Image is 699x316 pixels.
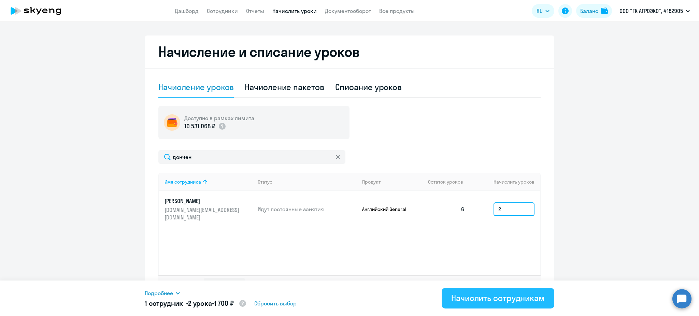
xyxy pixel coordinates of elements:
[207,8,238,14] a: Сотрудники
[451,292,545,303] div: Начислить сотрудникам
[428,179,470,185] div: Остаток уроков
[246,8,264,14] a: Отчеты
[362,206,413,212] p: Английский General
[272,8,317,14] a: Начислить уроки
[158,82,234,92] div: Начисление уроков
[470,173,540,191] th: Начислить уроков
[165,179,252,185] div: Имя сотрудника
[258,179,272,185] div: Статус
[188,299,212,307] span: 2 урока
[428,179,463,185] span: Остаток уроков
[175,8,199,14] a: Дашборд
[258,179,357,185] div: Статус
[245,82,324,92] div: Начисление пакетов
[165,179,201,185] div: Имя сотрудника
[580,7,598,15] div: Баланс
[362,179,423,185] div: Продукт
[145,289,173,297] span: Подробнее
[145,299,247,309] h5: 1 сотрудник • •
[164,114,180,131] img: wallet-circle.png
[619,7,683,15] p: ООО "ГК АГРОЭКО", #182905
[165,197,252,221] a: [PERSON_NAME][DOMAIN_NAME][EMAIL_ADDRESS][DOMAIN_NAME]
[254,299,297,307] span: Сбросить выбор
[165,197,241,205] p: [PERSON_NAME]
[601,8,608,14] img: balance
[532,4,554,18] button: RU
[158,150,345,164] input: Поиск по имени, email, продукту или статусу
[184,114,254,122] h5: Доступно в рамках лимита
[158,44,541,60] h2: Начисление и списание уроков
[325,8,371,14] a: Документооборот
[576,4,612,18] button: Балансbalance
[214,299,234,307] span: 1 700 ₽
[335,82,402,92] div: Списание уроков
[362,179,381,185] div: Продукт
[258,205,357,213] p: Идут постоянные занятия
[184,122,215,131] p: 19 531 068 ₽
[423,191,470,227] td: 6
[379,8,415,14] a: Все продукты
[165,206,241,221] p: [DOMAIN_NAME][EMAIL_ADDRESS][DOMAIN_NAME]
[442,288,554,308] button: Начислить сотрудникам
[616,3,693,19] button: ООО "ГК АГРОЭКО", #182905
[537,7,543,15] span: RU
